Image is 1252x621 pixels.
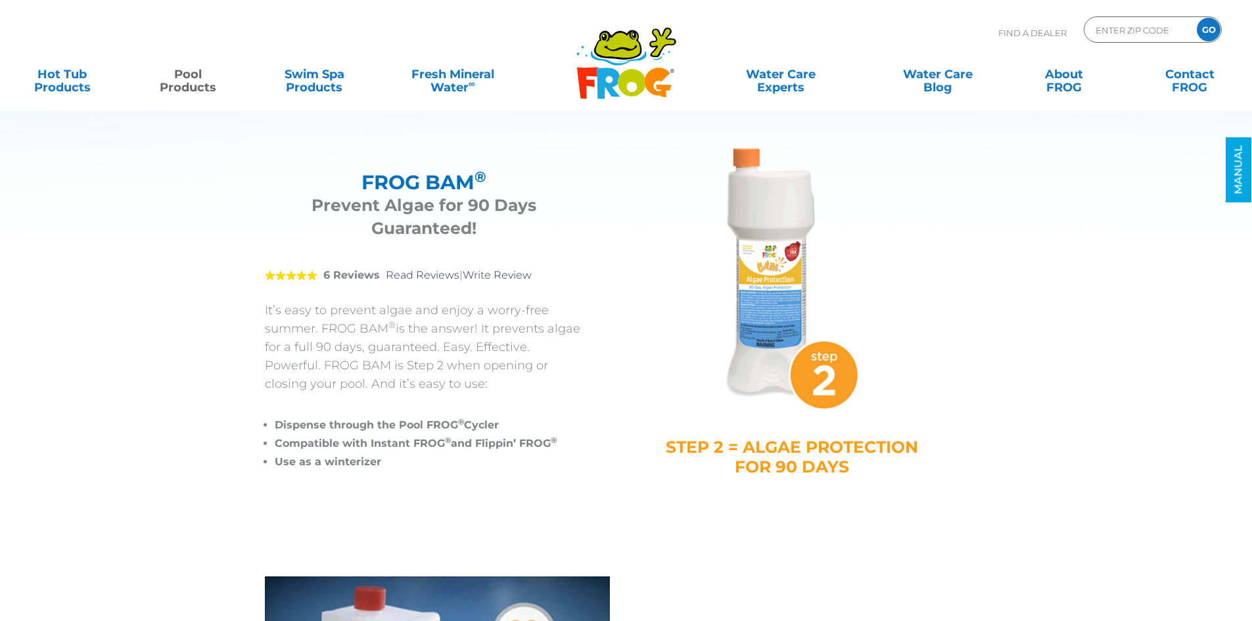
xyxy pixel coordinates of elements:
[13,61,111,87] a: Hot TubProducts
[388,319,396,330] sup: ®
[666,437,919,476] h4: STEP 2 = ALGAE PROTECTION FOR 90 DAYS
[1015,61,1113,87] a: AboutFROG
[391,61,514,87] a: Fresh MineralWater∞
[266,61,363,87] a: Swim SpaProducts
[275,434,584,453] li: Compatible with Instant FROG and Flippin’ FROG
[265,250,584,301] div: |
[1094,20,1183,39] input: Zip Code Form
[445,435,451,445] sup: ®
[265,270,317,281] span: 5
[458,417,464,426] sup: ®
[998,16,1067,49] p: Find A Dealer
[475,168,486,186] sup: ®
[323,269,380,281] strong: 6 Reviews
[281,194,567,240] h3: Prevent Algae for 90 Days Guaranteed!
[551,435,557,445] sup: ®
[281,171,567,194] h2: FROG BAM
[889,61,986,87] a: Water CareBlog
[139,61,237,87] a: PoolProducts
[386,269,459,281] a: Read Reviews
[1197,18,1220,41] input: GO
[275,453,584,471] li: Use as a winterizer
[265,301,584,393] p: It’s easy to prevent algae and enjoy a worry-free summer. FROG BAM is the answer! It prevents alg...
[1141,61,1239,87] a: ContactFROG
[275,416,584,434] li: Dispense through the Pool FROG Cycler
[469,78,475,89] sup: ∞
[1226,137,1251,202] a: MANUAL
[701,61,860,87] a: Water CareExperts
[463,269,532,281] a: Write Review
